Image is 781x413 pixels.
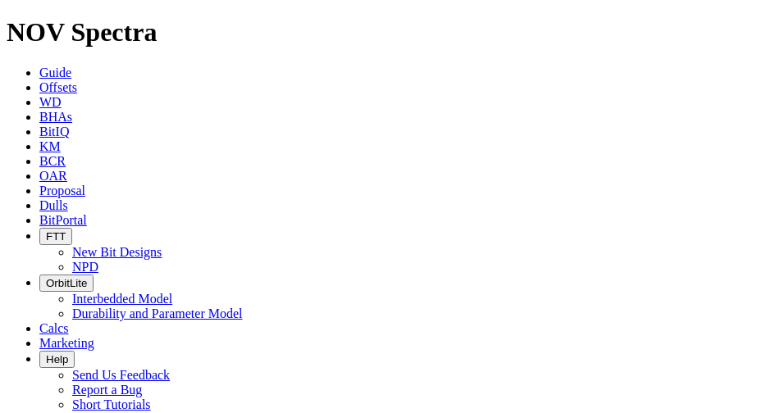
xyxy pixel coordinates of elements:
button: FTT [39,228,72,245]
a: Calcs [39,321,69,335]
span: FTT [46,230,66,243]
h1: NOV Spectra [7,17,774,48]
a: BCR [39,154,66,168]
span: OrbitLite [46,277,87,289]
a: Proposal [39,184,85,197]
a: OAR [39,169,67,183]
a: Report a Bug [72,383,142,397]
a: BHAs [39,110,72,124]
a: Guide [39,66,71,79]
a: NPD [72,260,98,274]
a: KM [39,139,61,153]
a: Dulls [39,198,68,212]
a: New Bit Designs [72,245,162,259]
span: Help [46,353,68,365]
a: Durability and Parameter Model [72,306,243,320]
a: Interbedded Model [72,292,172,306]
button: OrbitLite [39,275,94,292]
a: WD [39,95,62,109]
a: BitIQ [39,125,69,138]
button: Help [39,351,75,368]
a: Offsets [39,80,77,94]
a: Short Tutorials [72,397,151,411]
a: Marketing [39,336,94,350]
a: Send Us Feedback [72,368,170,382]
a: BitPortal [39,213,87,227]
